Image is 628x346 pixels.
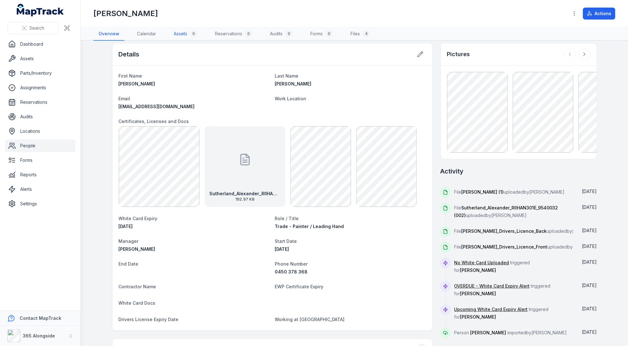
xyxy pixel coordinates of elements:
[275,96,307,101] span: Work Location
[20,315,61,321] strong: Contact MapTrack
[454,260,530,273] span: triggered for
[275,216,299,221] span: Role / Title
[119,224,133,229] time: 10/01/2021, 8:00:00 am
[275,246,289,252] time: 09/11/2023, 8:00:00 am
[5,38,75,50] a: Dashboard
[119,284,156,289] span: Contractor Name
[440,167,464,176] h2: Activity
[275,269,308,274] span: 0450 378 368
[462,244,547,249] span: [PERSON_NAME]_Drivers_Licence_Front
[275,73,299,79] span: Last Name
[5,125,75,138] a: Locations
[119,224,133,229] span: [DATE]
[362,30,370,38] div: 4
[210,27,257,41] a: Reservations0
[275,81,312,86] span: [PERSON_NAME]
[119,50,140,59] h2: Details
[132,27,161,41] a: Calendar
[119,119,189,124] span: Certificates, Licenses and Docs
[17,4,64,16] a: MapTrack
[119,317,179,322] span: Drivers License Expiry Date
[119,238,139,244] span: Manager
[119,300,156,306] span: White Card Docs
[93,9,158,19] h1: [PERSON_NAME]
[265,27,298,41] a: Audits0
[119,246,155,252] span: [PERSON_NAME]
[470,330,506,335] span: [PERSON_NAME]
[454,307,549,320] span: triggered for
[119,104,195,109] span: [EMAIL_ADDRESS][DOMAIN_NAME]
[5,110,75,123] a: Audits
[23,333,55,338] strong: 365 Alongside
[454,283,551,296] span: triggered for
[460,267,496,273] span: [PERSON_NAME]
[462,228,547,234] span: [PERSON_NAME]_Drivers_Licence_Back
[582,306,597,311] span: [DATE]
[5,183,75,196] a: Alerts
[454,189,565,195] span: File uploaded by [PERSON_NAME]
[582,329,597,335] span: [DATE]
[275,224,344,229] span: Trade - Painter / Leading Hand
[210,191,280,197] strong: Sutherland_Alexander_RIIHAN301E_9540032 (002)
[460,291,496,296] span: [PERSON_NAME]
[582,204,597,210] span: [DATE]
[275,238,297,244] span: Start Date
[582,329,597,335] time: 09/09/2025, 12:40:55 pm
[582,259,597,265] span: [DATE]
[454,330,567,335] span: Person imported by [PERSON_NAME]
[582,283,597,288] span: [DATE]
[245,30,252,38] div: 0
[5,168,75,181] a: Reports
[5,81,75,94] a: Assignments
[582,259,597,265] time: 09/09/2025, 1:05:00 pm
[5,96,75,108] a: Reservations
[345,27,375,41] a: Files4
[119,81,155,86] span: [PERSON_NAME]
[582,189,597,194] time: 23/09/2025, 6:58:03 am
[119,261,139,267] span: End Date
[447,50,470,59] h3: Pictures
[210,197,280,202] span: 192.97 KB
[582,228,597,233] span: [DATE]
[285,30,293,38] div: 0
[583,8,615,20] button: Actions
[29,25,44,31] span: Search
[5,139,75,152] a: People
[460,314,496,320] span: [PERSON_NAME]
[275,317,345,322] span: Working at [GEOGRAPHIC_DATA]
[275,246,289,252] span: [DATE]
[462,189,504,195] span: [PERSON_NAME] (1)
[325,30,333,38] div: 0
[5,67,75,79] a: Parts/Inventory
[8,22,58,34] button: Search
[454,205,558,218] span: File uploaded by [PERSON_NAME]
[454,244,608,249] span: File uploaded by [PERSON_NAME]
[454,306,528,313] a: Upcoming White Card Expiry Alert
[454,205,558,218] span: Sutherland_Alexander_RIIHAN301E_9540032 (002)
[119,216,158,221] span: White Card Expiry
[275,284,324,289] span: EWP Certificate Expiry
[582,306,597,311] time: 09/09/2025, 12:45:00 pm
[582,204,597,210] time: 23/09/2025, 6:57:02 am
[454,228,608,234] span: File uploaded by [PERSON_NAME]
[275,261,308,267] span: Phone Number
[582,243,597,249] time: 23/09/2025, 6:57:02 am
[190,30,197,38] div: 0
[582,189,597,194] span: [DATE]
[582,283,597,288] time: 09/09/2025, 12:45:00 pm
[5,52,75,65] a: Assets
[582,243,597,249] span: [DATE]
[169,27,202,41] a: Assets0
[454,260,509,266] a: No White Card Uploaded
[119,73,142,79] span: First Name
[93,27,124,41] a: Overview
[5,154,75,167] a: Forms
[582,228,597,233] time: 23/09/2025, 6:57:02 am
[119,96,130,101] span: Email
[454,283,530,289] a: OVERDUE - White Card Expiry Alert
[5,197,75,210] a: Settings
[305,27,338,41] a: Forms0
